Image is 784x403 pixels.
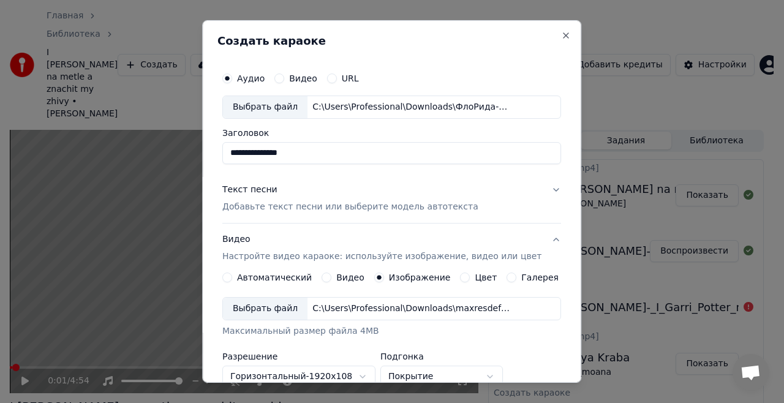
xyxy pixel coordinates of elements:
div: Видео [222,233,541,263]
h2: Создать караоке [217,36,566,47]
label: Видео [336,273,364,282]
label: Автоматический [237,273,312,282]
label: Изображение [389,273,451,282]
button: Текст песниДобавьте текст песни или выберите модель автотекста [222,174,561,223]
label: Видео [289,74,317,83]
div: Текст песни [222,184,277,196]
p: Добавьте текст песни или выберите модель автотекста [222,201,478,213]
label: Галерея [522,273,559,282]
label: Заголовок [222,129,561,137]
div: C:\Users\Professional\Downloads\maxresdefault.jpg [307,303,516,315]
label: Цвет [475,273,497,282]
div: Выбрать файл [223,298,307,320]
div: Выбрать файл [223,96,307,118]
p: Настройте видео караоке: используйте изображение, видео или цвет [222,250,541,263]
label: URL [342,74,359,83]
div: C:\Users\Professional\Downloads\ФлоРида-Мой Рай.mp3 [307,101,516,113]
div: Максимальный размер файла 4MB [222,325,561,337]
label: Разрешение [222,352,375,361]
label: Подгонка [380,352,503,361]
label: Аудио [237,74,265,83]
button: ВидеоНастройте видео караоке: используйте изображение, видео или цвет [222,224,561,273]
